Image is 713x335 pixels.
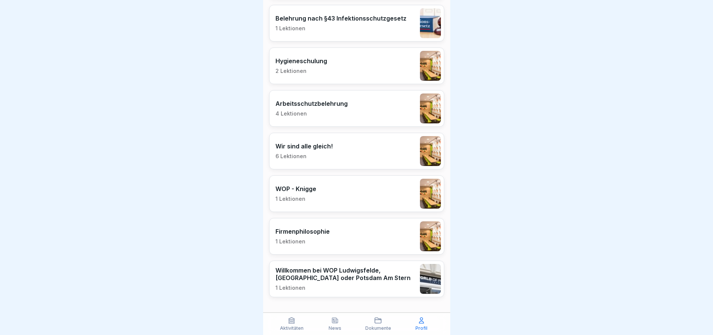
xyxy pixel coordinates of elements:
p: 1 Lektionen [275,25,406,32]
p: 4 Lektionen [275,110,348,117]
a: Wir sind alle gleich!6 Lektionen [269,133,444,169]
img: reu9pwv5jenc8sl7wjlftqhe.png [420,93,441,123]
img: vyxc9rpy3uuprls3x1o2ia12.png [420,136,441,166]
p: Profil [415,326,427,331]
p: Arbeitsschutzbelehrung [275,100,348,107]
img: h6v8vt7p56ob7v3o7t1m3xxj.png [420,51,441,81]
p: 1 Lektionen [275,196,316,202]
img: sd39h4bomeyw7uo70cv8valm.png [420,8,441,38]
p: 1 Lektionen [275,238,330,245]
a: Hygieneschulung2 Lektionen [269,47,444,84]
img: fxv4383mwh9mhj13uneyajy6.png [420,221,441,251]
p: Belehrung nach §43 Infektionsschutzgesetz [275,15,406,22]
p: Aktivitäten [280,326,304,331]
p: 6 Lektionen [275,153,333,160]
p: 1 Lektionen [275,285,416,291]
p: Willkommen bei WOP Ludwigsfelde, [GEOGRAPHIC_DATA] oder Potsdam Am Stern [275,267,416,282]
a: Firmenphilosophie1 Lektionen [269,218,444,255]
a: Arbeitsschutzbelehrung4 Lektionen [269,90,444,127]
p: WOP - Knigge [275,185,316,193]
a: Willkommen bei WOP Ludwigsfelde, [GEOGRAPHIC_DATA] oder Potsdam Am Stern1 Lektionen [269,261,444,297]
p: Hygieneschulung [275,57,327,65]
p: Firmenphilosophie [275,228,330,235]
a: Belehrung nach §43 Infektionsschutzgesetz1 Lektionen [269,5,444,42]
p: Dokumente [365,326,391,331]
a: WOP - Knigge1 Lektionen [269,175,444,212]
p: Wir sind alle gleich! [275,142,333,150]
img: bpxz312xsj7uw8ewtb78icy9.png [420,264,441,294]
p: News [329,326,341,331]
img: qy5a4kwxtfoz4tgpbpf12eba.png [420,179,441,209]
p: 2 Lektionen [275,68,327,74]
